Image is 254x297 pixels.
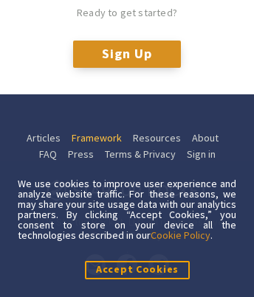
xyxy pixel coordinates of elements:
[192,130,219,147] a: About
[151,228,210,242] a: Cookie Policy
[77,4,177,21] small: Ready to get started?
[27,130,61,147] a: Articles
[18,178,236,240] div: We use cookies to improve user experience and analyze website traffic. For these reasons, we may ...
[85,261,190,279] button: Accept Cookies
[68,146,94,163] a: Press
[72,130,122,147] a: Framework
[73,41,180,67] a: Sign Up
[187,146,216,163] a: Sign in
[39,146,57,163] a: FAQ
[133,130,181,147] a: Resources
[105,146,176,163] a: Terms & Privacy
